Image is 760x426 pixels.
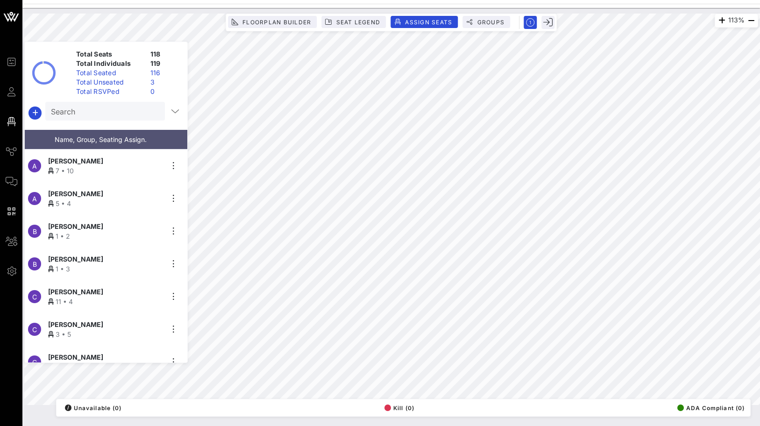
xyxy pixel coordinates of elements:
button: Floorplan Builder [228,16,317,28]
span: C [32,326,37,334]
div: 11 • 4 [48,297,163,306]
button: ADA Compliant (0) [675,401,745,414]
div: 116 [147,68,184,78]
div: 119 [147,59,184,68]
span: Unavailable (0) [65,405,121,412]
span: [PERSON_NAME] [48,254,103,264]
div: Total Seated [72,68,147,78]
button: Groups [462,16,510,28]
span: Name, Group, Seating Assign. [55,135,147,143]
div: 0 [147,87,184,96]
span: B [33,260,37,268]
span: [PERSON_NAME] [48,221,103,231]
span: [PERSON_NAME] [48,319,103,329]
div: / [65,405,71,411]
div: 1 • 2 [48,231,163,241]
button: Assign Seats [391,16,458,28]
div: Total Unseated [72,78,147,87]
span: [PERSON_NAME] [48,287,103,297]
div: 3 • 5 [48,329,163,339]
div: Total Individuals [72,59,147,68]
div: Total Seats [72,50,147,59]
div: 3 [147,78,184,87]
span: Seat Legend [335,19,380,26]
div: 3 • 3 [48,362,163,372]
div: 5 • 4 [48,199,163,208]
div: 1 • 3 [48,264,163,274]
span: Kill (0) [384,405,414,412]
div: Total RSVPed [72,87,147,96]
span: C [32,293,37,301]
span: C [32,358,37,366]
span: Floorplan Builder [242,19,311,26]
button: /Unavailable (0) [62,401,121,414]
span: [PERSON_NAME] [48,189,103,199]
div: 113% [715,14,758,28]
span: Groups [476,19,504,26]
span: B [33,227,37,235]
button: Kill (0) [382,401,414,414]
span: [PERSON_NAME] [48,352,103,362]
span: A [32,162,37,170]
button: Seat Legend [321,16,386,28]
span: ADA Compliant (0) [677,405,745,412]
span: [PERSON_NAME] [48,156,103,166]
span: A [32,195,37,203]
div: 7 • 10 [48,166,163,176]
div: 118 [147,50,184,59]
span: Assign Seats [405,19,452,26]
